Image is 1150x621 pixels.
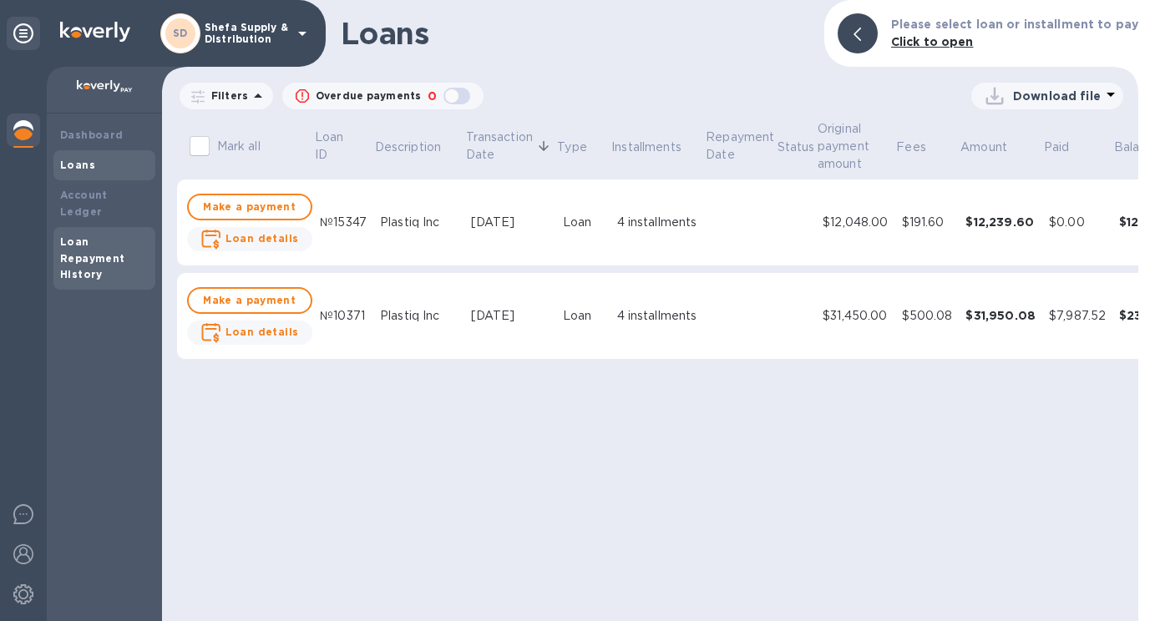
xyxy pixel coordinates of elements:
[1049,214,1106,231] div: $0.00
[617,307,698,325] div: 4 installments
[428,88,437,105] p: 0
[823,307,888,325] div: $31,450.00
[187,287,312,314] button: Make a payment
[1044,139,1092,156] span: Paid
[960,139,1007,156] p: Amount
[902,214,953,231] div: $191.60
[60,235,125,281] b: Loan Repayment History
[320,307,367,325] div: №10371
[818,120,872,173] p: Original payment amount
[205,22,288,45] p: Shefa Supply & Distribution
[1044,139,1070,156] p: Paid
[60,159,95,171] b: Loans
[466,129,555,164] span: Transaction Date
[187,194,312,220] button: Make a payment
[205,88,248,103] p: Filters
[891,18,1138,31] b: Please select loan or installment to pay
[225,232,299,245] b: Loan details
[818,120,894,173] span: Original payment amount
[375,139,441,156] p: Description
[187,227,312,251] button: Loan details
[60,189,108,218] b: Account Ledger
[896,139,926,156] p: Fees
[315,129,372,164] span: Loan ID
[320,214,367,231] div: №15347
[611,139,703,156] span: Installments
[341,16,811,51] h1: Loans
[316,88,421,103] p: Overdue payments
[471,214,550,231] div: [DATE]
[823,214,888,231] div: $12,048.00
[217,138,261,155] p: Mark all
[960,139,1029,156] span: Amount
[706,129,774,164] p: Repayment Date
[617,214,698,231] div: 4 installments
[187,321,312,345] button: Loan details
[896,139,948,156] span: Fees
[380,214,458,231] div: Plastiq Inc
[557,139,587,156] p: Type
[380,307,458,325] div: Plastiq Inc
[965,214,1036,230] div: $12,239.60
[315,129,350,164] p: Loan ID
[202,197,297,217] span: Make a payment
[891,35,974,48] b: Click to open
[466,129,533,164] p: Transaction Date
[778,139,815,156] p: Status
[282,83,484,109] button: Overdue payments0
[563,214,604,231] div: Loan
[611,139,681,156] p: Installments
[173,27,188,39] b: SD
[1049,307,1106,325] div: $7,987.52
[563,307,604,325] div: Loan
[225,326,299,338] b: Loan details
[965,307,1036,324] div: $31,950.08
[60,129,124,141] b: Dashboard
[902,307,953,325] div: $500.08
[202,290,297,310] span: Make a payment
[557,139,609,156] span: Type
[375,139,463,156] span: Description
[60,22,130,42] img: Logo
[471,307,550,325] div: [DATE]
[1013,88,1101,104] p: Download file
